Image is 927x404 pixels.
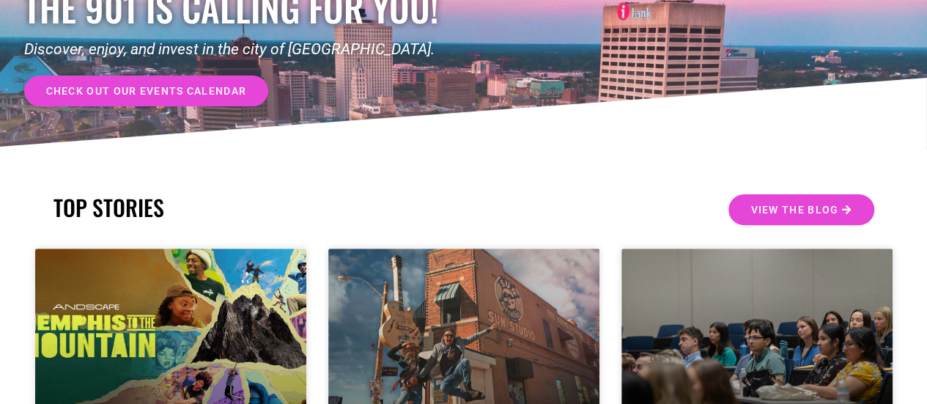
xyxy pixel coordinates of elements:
a: View the Blog [728,194,874,225]
span: check out our events calendar [46,86,247,96]
h2: TOP STORIES [53,194,457,221]
span: View the Blog [750,205,838,215]
p: Discover, enjoy, and invest in the city of [GEOGRAPHIC_DATA]. [24,38,464,62]
a: check out our events calendar [24,76,269,106]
